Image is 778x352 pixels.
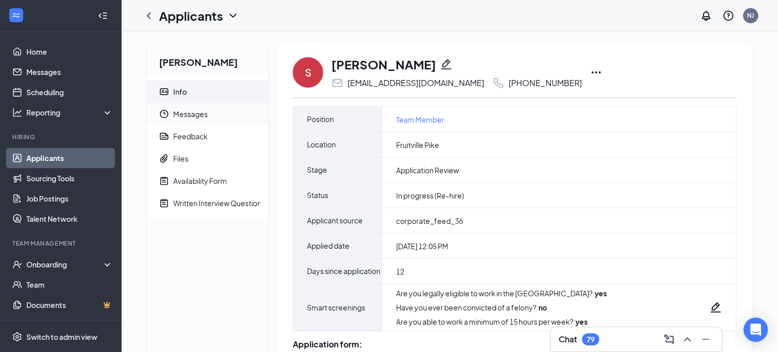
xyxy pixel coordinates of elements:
svg: Pencil [440,58,452,70]
svg: Minimize [699,333,712,345]
span: Applicant source [307,208,363,233]
div: Info [173,87,187,97]
a: NoteActiveWritten Interview Questions [147,192,268,214]
a: NoteActiveAvailability Form [147,170,268,192]
span: Smart screenings [307,295,365,320]
div: Hiring [12,133,111,141]
div: Onboarding [26,259,104,269]
strong: no [538,303,547,312]
svg: ChevronLeft [143,10,155,22]
span: corporate_feed_36 [396,216,463,226]
span: Applied date [307,233,349,258]
strong: yes [595,289,607,298]
a: Talent Network [26,209,113,229]
span: [DATE] 12:05 PM [396,241,448,251]
button: ComposeMessage [661,331,677,347]
a: Applicants [26,148,113,168]
svg: WorkstreamLogo [11,10,21,20]
a: ClockMessages [147,103,268,125]
div: Team Management [12,239,111,248]
h1: [PERSON_NAME] [331,56,436,73]
svg: Pencil [710,301,722,314]
a: SurveysCrown [26,315,113,335]
span: 12 [396,266,404,277]
span: Stage [307,158,327,182]
a: Messages [26,62,113,82]
div: Open Intercom Messenger [744,318,768,342]
svg: Analysis [12,107,22,118]
div: Have you ever been convicted of a felony? : [396,302,607,312]
svg: UserCheck [12,259,22,269]
svg: QuestionInfo [722,10,734,22]
a: DocumentsCrown [26,295,113,315]
a: Home [26,42,113,62]
a: Sourcing Tools [26,168,113,188]
div: Feedback [173,131,208,141]
div: Are you able to work a minimum of 15 hours per week? : [396,317,607,327]
span: Location [307,132,336,157]
svg: Paperclip [159,153,169,164]
a: Job Postings [26,188,113,209]
svg: ChevronUp [681,333,693,345]
svg: ComposeMessage [663,333,675,345]
span: In progress (Re-hire) [396,190,464,201]
h1: Applicants [159,7,223,24]
div: NJ [747,11,754,20]
span: Messages [173,103,260,125]
h3: Chat [559,334,577,345]
div: Reporting [26,107,113,118]
span: Application Review [396,165,459,175]
button: Minimize [697,331,714,347]
svg: Clock [159,109,169,119]
div: 79 [587,335,595,344]
svg: Phone [492,77,504,89]
svg: NoteActive [159,176,169,186]
svg: Notifications [700,10,712,22]
div: Availability Form [173,176,227,186]
a: PaperclipFiles [147,147,268,170]
svg: ChevronDown [227,10,239,22]
a: ContactCardInfo [147,81,268,103]
a: Team Member [396,114,444,125]
a: Team [26,275,113,295]
div: Files [173,153,188,164]
div: [PHONE_NUMBER] [509,78,582,88]
span: Fruitville Pike [396,140,439,150]
svg: Settings [12,332,22,342]
div: Application form: [293,339,736,349]
a: ReportFeedback [147,125,268,147]
svg: NoteActive [159,198,169,208]
svg: ContactCard [159,87,169,97]
div: [EMAIL_ADDRESS][DOMAIN_NAME] [347,78,484,88]
div: Switch to admin view [26,332,97,342]
a: Scheduling [26,82,113,102]
span: Status [307,183,328,208]
span: Days since application [307,259,380,284]
span: Position [307,107,334,132]
svg: Email [331,77,343,89]
svg: Ellipses [590,66,602,79]
div: S [305,65,312,80]
h2: [PERSON_NAME] [147,44,268,76]
div: Written Interview Questions [173,198,265,208]
div: Are you legally eligible to work in the [GEOGRAPHIC_DATA]? : [396,288,607,298]
button: ChevronUp [679,331,695,347]
svg: Report [159,131,169,141]
svg: Collapse [98,11,108,21]
strong: yes [575,317,588,326]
